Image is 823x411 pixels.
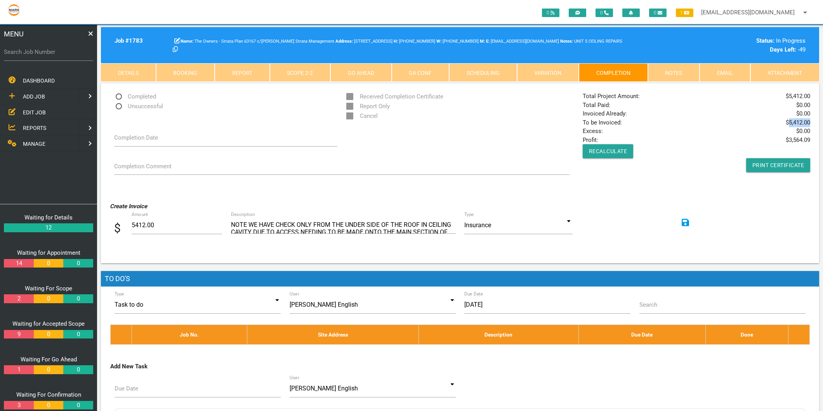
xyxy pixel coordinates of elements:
[4,48,93,57] label: Search Job Number
[560,39,573,44] b: Notes:
[181,39,334,44] span: The Owners - Strata Plan 63167 c/[PERSON_NAME] Strata Management
[578,325,705,344] th: Due Date
[101,63,156,82] a: Details
[114,162,172,171] label: Completion Comment
[231,216,456,234] textarea: NOTE WE HAVE CHECK ONLY FROM THE UNDER SIDE OF THE ROOF IN CEILING CAVITY DUE TO ACCESS NEEDING T...
[330,63,392,82] a: Go Ahead
[394,39,398,44] b: H:
[4,401,33,410] a: 3
[24,214,73,221] a: Waiting for Details
[706,325,788,344] th: Done
[114,102,163,111] span: Unsuccessful
[115,384,138,393] label: Due Date
[639,300,657,309] label: Search
[578,92,815,172] div: Total Project Amount: Total Paid: Invoiced Already: To be Invoiced: Excess: Profit:
[12,320,85,327] a: Waiting for Accepted Scope
[583,144,634,158] button: Recalculate
[464,211,474,218] label: Type
[132,325,247,344] th: Job No.
[290,374,299,381] label: User
[746,158,811,172] a: Print Certificate
[156,63,215,82] a: Booking
[63,401,93,410] a: 0
[517,63,579,82] a: Variation
[346,111,378,121] span: Cancel
[8,4,20,16] img: s3file
[101,271,819,287] h1: To Do's
[335,39,353,44] b: Address:
[173,46,178,53] a: Click here copy customer information.
[486,39,559,44] span: [EMAIL_ADDRESS][DOMAIN_NAME]
[63,294,93,303] a: 0
[23,109,46,115] span: EDIT JOB
[4,259,33,268] a: 14
[63,259,93,268] a: 0
[17,249,80,256] a: Waiting for Appointment
[4,29,24,39] span: MENU
[4,223,93,232] a: 12
[34,365,63,374] a: 0
[23,78,55,84] span: DASHBOARD
[132,211,204,218] label: Amount
[270,63,331,82] a: Scope 2-2
[34,330,63,339] a: 0
[796,109,810,118] span: $ 0.00
[700,63,750,82] a: Email
[418,325,578,344] th: Description
[335,39,392,44] span: [STREET_ADDRESS]
[23,125,46,131] span: REPORTS
[231,211,255,218] label: Description
[110,363,148,370] b: Add New Task
[114,219,132,237] span: $
[25,285,72,292] a: Waiting For Scope
[682,216,689,230] a: Click to Save.
[34,294,63,303] a: 0
[770,46,796,53] b: Days Left:
[16,391,81,398] a: Waiting For Confirmation
[648,63,700,82] a: Notes
[560,39,622,44] span: UNIT 5 CEILING REPAIRS
[464,290,483,297] label: Due Date
[110,203,147,210] i: Create Invoice
[392,63,450,82] a: GA Conf
[34,401,63,410] a: 0
[676,9,693,17] span: 1
[215,63,270,82] a: Report
[181,39,193,44] b: Name:
[786,118,810,127] span: $ 5,412.00
[542,9,559,17] span: 0
[346,92,443,102] span: Received Completion Certificate
[346,102,390,111] span: Report Only
[394,39,435,44] span: Home Phone
[114,92,156,102] span: Completed
[756,37,774,44] b: Status:
[247,325,419,344] th: Site Address
[4,330,33,339] a: 9
[4,365,33,374] a: 1
[23,93,45,100] span: ADD JOB
[579,63,648,82] a: Completion
[596,9,613,17] span: 0
[63,330,93,339] a: 0
[23,141,45,147] span: MANAGE
[63,365,93,374] a: 0
[649,9,667,17] span: 0
[436,39,441,44] b: W:
[486,39,490,44] b: E:
[436,39,479,44] span: [PHONE_NUMBER]
[639,36,806,54] div: In Progress -49
[115,37,143,44] b: Job # 1783
[786,92,810,101] span: $ 5,412.00
[449,63,517,82] a: Scheduling
[750,63,820,82] a: Attachment
[21,356,77,363] a: Waiting For Go Ahead
[796,101,810,110] span: $ 0.00
[786,136,810,145] span: $ 3,564.09
[34,259,63,268] a: 0
[115,290,124,297] label: Type
[796,127,810,136] span: $ 0.00
[4,294,33,303] a: 2
[290,290,299,297] label: User
[480,39,485,44] b: M:
[114,133,158,142] label: Completion Date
